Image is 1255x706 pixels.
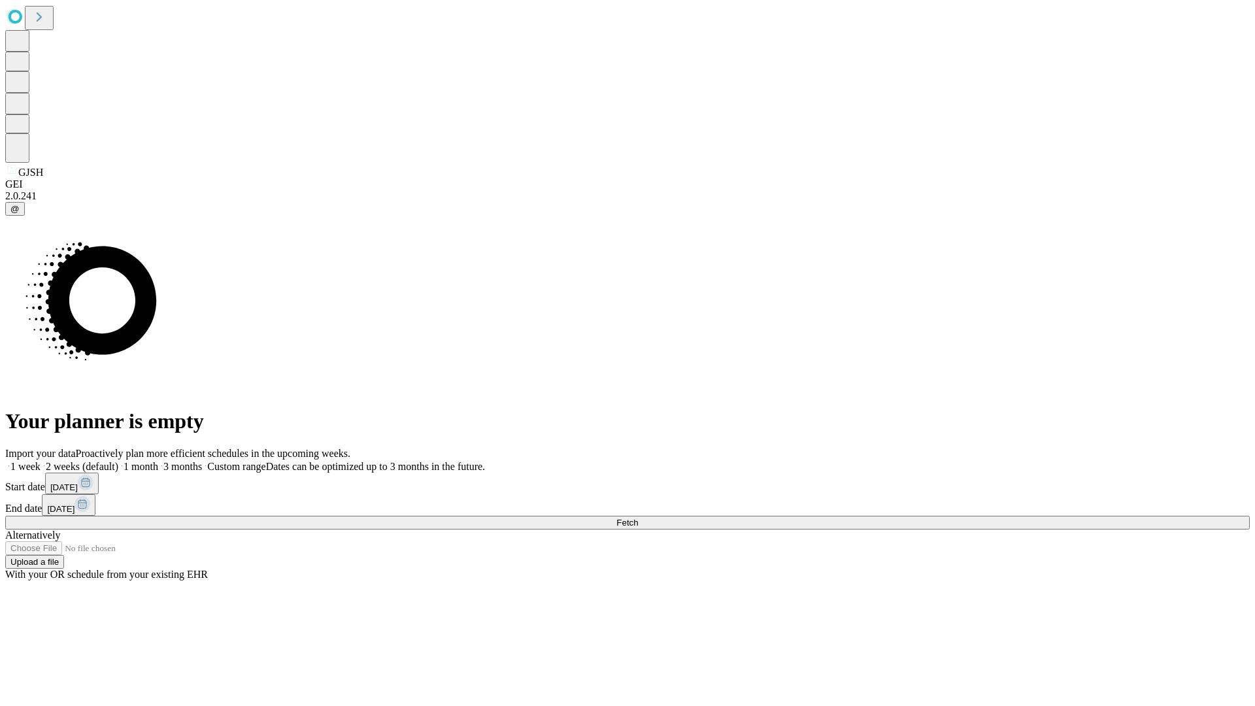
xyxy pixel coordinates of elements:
button: [DATE] [45,473,99,494]
span: 1 month [124,461,158,472]
span: Proactively plan more efficient schedules in the upcoming weeks. [76,448,350,459]
div: End date [5,494,1250,516]
span: @ [10,204,20,214]
span: Alternatively [5,529,60,541]
button: Fetch [5,516,1250,529]
button: Upload a file [5,555,64,569]
span: Fetch [616,518,638,528]
span: 1 week [10,461,41,472]
span: Dates can be optimized up to 3 months in the future. [266,461,485,472]
button: @ [5,202,25,216]
button: [DATE] [42,494,95,516]
h1: Your planner is empty [5,409,1250,433]
span: [DATE] [50,482,78,492]
span: [DATE] [47,504,75,514]
span: 2 weeks (default) [46,461,118,472]
span: GJSH [18,167,43,178]
div: 2.0.241 [5,190,1250,202]
span: Custom range [207,461,265,472]
div: GEI [5,178,1250,190]
div: Start date [5,473,1250,494]
span: Import your data [5,448,76,459]
span: With your OR schedule from your existing EHR [5,569,208,580]
span: 3 months [163,461,202,472]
